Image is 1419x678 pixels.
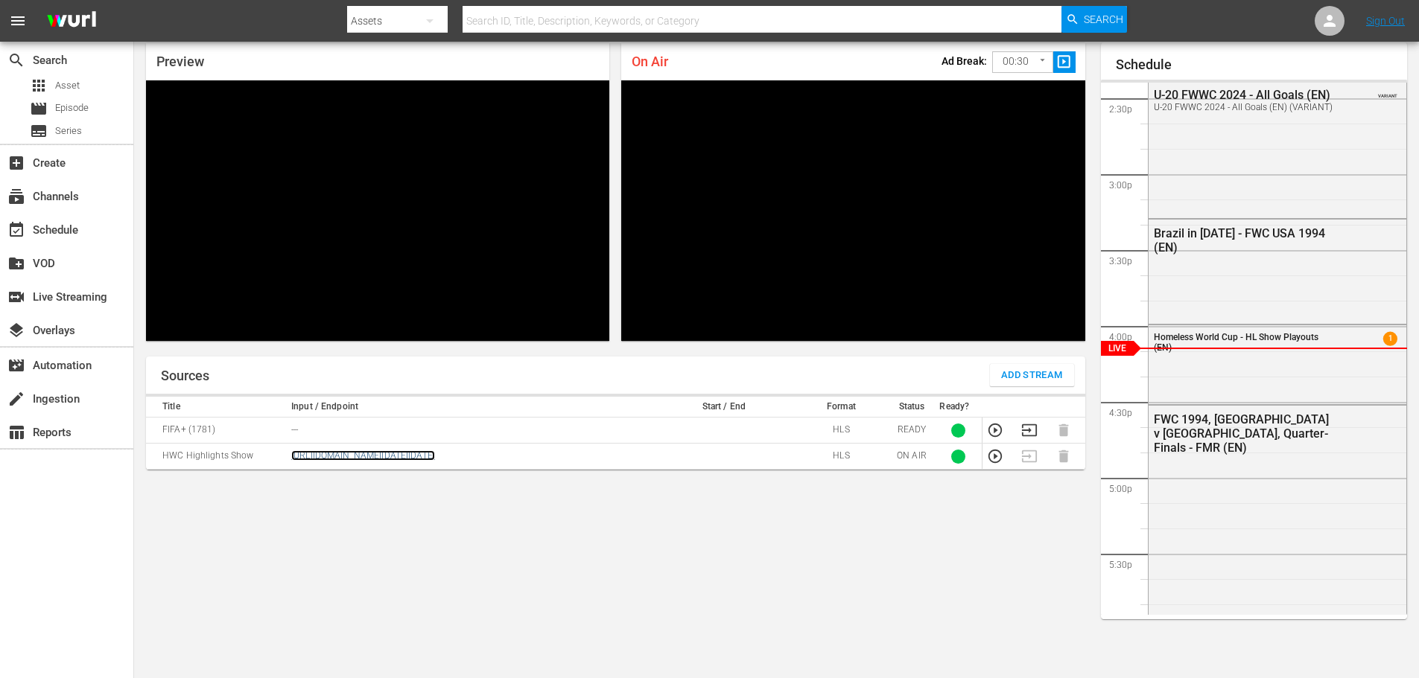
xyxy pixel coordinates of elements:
[7,154,25,172] span: Create
[7,322,25,339] span: Overlays
[7,51,25,69] span: Search
[9,12,27,30] span: menu
[146,397,287,418] th: Title
[1378,86,1397,98] span: VARIANT
[287,397,653,418] th: Input / Endpoint
[30,122,48,140] span: Series
[992,48,1053,76] div: 00:30
[935,397,982,418] th: Ready?
[1383,332,1397,346] span: 1
[146,80,609,341] div: Video Player
[794,397,888,418] th: Format
[36,4,107,39] img: ans4CAIJ8jUAAAAAAAAAAAAAAAAAAAAAAAAgQb4GAAAAAAAAAAAAAAAAAAAAAAAAJMjXAAAAAAAAAAAAAAAAAAAAAAAAgAT5G...
[30,77,48,95] span: Asset
[7,188,25,205] span: Channels
[1084,6,1123,33] span: Search
[1021,422,1038,438] button: Transition
[990,364,1074,386] button: Add Stream
[1001,367,1063,384] span: Add Stream
[1154,332,1318,353] span: Homeless World Cup - HL Show Playouts (EN)
[1154,412,1333,455] div: FWC 1994, [GEOGRAPHIC_DATA] v [GEOGRAPHIC_DATA], Quarter-Finals - FMR (EN)
[7,288,25,306] span: Live Streaming
[30,100,48,118] span: Episode
[161,368,209,383] h1: Sources
[987,448,1003,464] button: Preview Stream
[1366,15,1405,27] a: Sign Out
[1116,57,1408,72] h1: Schedule
[55,100,89,115] span: Episode
[7,423,25,441] span: Reports
[7,356,25,374] span: Automation
[888,418,935,444] td: READY
[888,444,935,470] td: ON AIR
[794,418,888,444] td: HLS
[1154,226,1333,255] div: Brazil in [DATE] - FWC USA 1994 (EN)
[942,55,987,67] p: Ad Break:
[7,221,25,239] span: Schedule
[287,418,653,444] td: ---
[1154,102,1333,112] div: U-20 FWWC 2024 - All Goals (EN) (VARIANT)
[156,54,204,69] span: Preview
[7,390,25,408] span: Ingestion
[621,80,1085,341] div: Video Player
[794,444,888,470] td: HLS
[291,450,435,461] a: [URL][DOMAIN_NAME][DATE][DATE]
[55,124,82,138] span: Series
[7,255,25,272] span: VOD
[55,78,80,93] span: Asset
[146,418,287,444] td: FIFA+ (1781)
[987,422,1003,438] button: Preview Stream
[632,54,668,69] span: On Air
[888,397,935,418] th: Status
[146,444,287,470] td: HWC Highlights Show
[653,397,794,418] th: Start / End
[1055,54,1073,71] span: slideshow_sharp
[1154,88,1333,102] div: U-20 FWWC 2024 - All Goals (EN)
[1061,6,1127,33] button: Search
